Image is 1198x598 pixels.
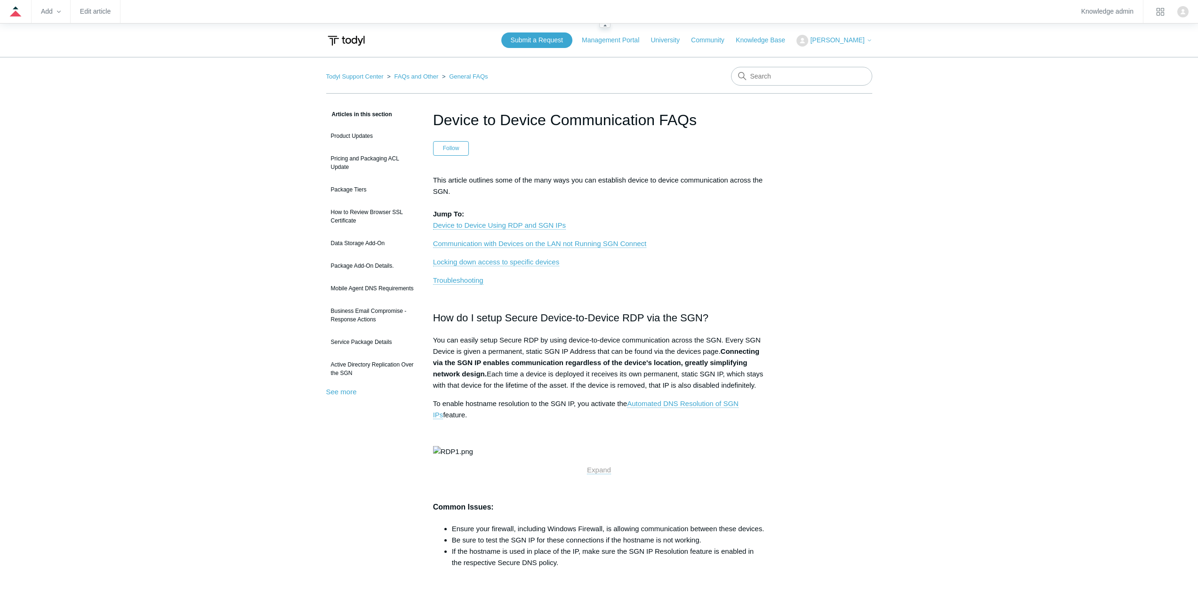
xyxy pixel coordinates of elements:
img: RDP1.png [433,446,473,457]
a: General FAQs [449,73,488,80]
button: Follow Article [433,141,469,155]
li: FAQs and Other [385,73,440,80]
a: Todyl Support Center [326,73,384,80]
a: Communication with Devices on the LAN not Running SGN Connect [433,239,647,248]
a: Device to Device Using RDP and SGN IPs [433,221,566,230]
button: [PERSON_NAME] [796,35,872,47]
a: FAQs and Other [394,73,438,80]
a: Data Storage Add-On [326,234,419,252]
a: Community [691,35,734,45]
a: Business Email Compromise - Response Actions [326,302,419,328]
a: See more [326,388,357,396]
li: General FAQs [440,73,488,80]
li: Be sure to test the SGN IP for these connections if the hostname is not working. [452,534,765,546]
p: To enable hostname resolution to the SGN IP, you activate the feature. [433,398,765,421]
a: Locking down access to specific devices [433,258,559,266]
strong: Connecting via the SGN IP enables communication regardless of the device's location, greatly simp... [433,347,759,378]
a: University [651,35,689,45]
a: Submit a Request [501,32,572,48]
a: Troubleshooting [433,276,483,285]
strong: Jump To: [433,210,464,218]
zd-hc-resizer: Guide navigation [599,23,611,28]
a: Pricing and Packaging ACL Update [326,150,419,176]
h1: Device to Device Communication FAQs [433,109,765,131]
a: Expand [587,466,611,474]
img: Todyl Support Center Help Center home page [326,32,366,49]
p: This article outlines some of the many ways you can establish device to device communication acro... [433,175,765,231]
zd-hc-trigger: Add [41,9,61,14]
a: Package Tiers [326,181,419,199]
input: Search [731,67,872,86]
h2: How do I setup Secure Device-to-Device RDP via the SGN? [433,293,765,326]
strong: Common Issues: [433,503,494,511]
li: Ensure your firewall, including Windows Firewall, is allowing communication between these devices. [452,523,765,534]
span: Articles in this section [326,111,392,118]
a: How to Review Browser SSL Certificate [326,203,419,230]
a: Knowledge admin [1081,9,1134,14]
span: Expand [587,466,611,474]
p: You can easily setup Secure RDP by using device-to-device communication across the SGN. Every SGN... [433,335,765,391]
img: user avatar [1177,6,1189,17]
li: If the hostname is used in place of the IP, make sure the SGN IP Resolution feature is enabled in... [452,546,765,568]
a: Mobile Agent DNS Requirements [326,279,419,297]
a: Package Add-On Details. [326,257,419,275]
zd-hc-trigger: Click your profile icon to open the profile menu [1177,6,1189,17]
span: [PERSON_NAME] [810,36,864,44]
li: Todyl Support Center [326,73,386,80]
a: Knowledge Base [736,35,795,45]
a: Management Portal [582,35,649,45]
a: Service Package Details [326,333,419,351]
a: Product Updates [326,127,419,145]
a: Edit article [80,9,111,14]
a: Active Directory Replication Over the SGN [326,356,419,382]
